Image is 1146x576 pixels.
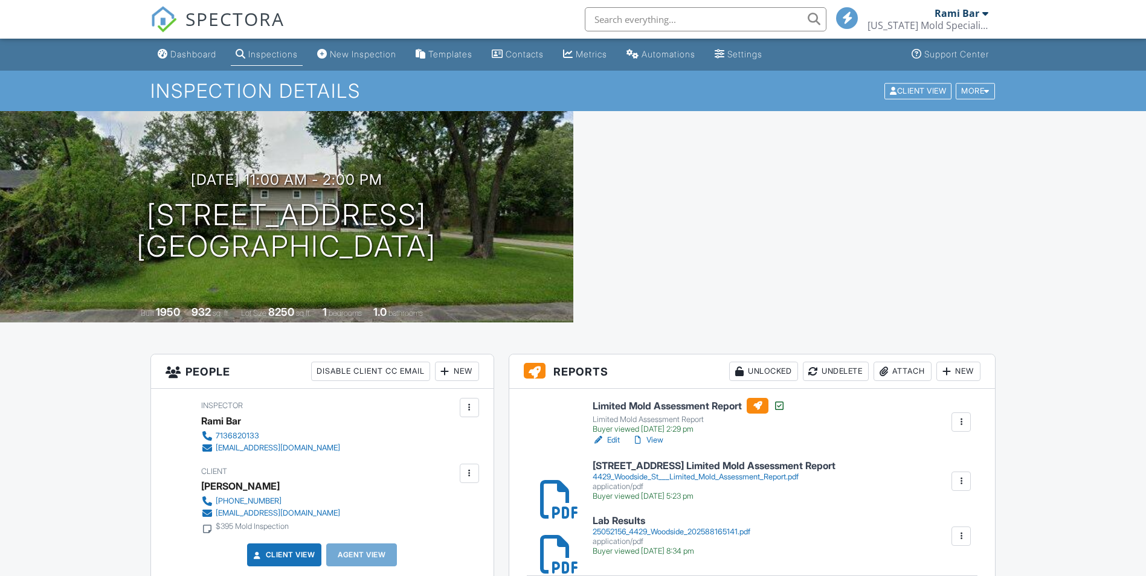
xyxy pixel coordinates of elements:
a: Templates [411,43,477,66]
div: More [956,83,995,99]
a: Limited Mold Assessment Report Limited Mold Assessment Report Buyer viewed [DATE] 2:29 pm [593,398,785,434]
div: New [435,362,479,381]
div: Buyer viewed [DATE] 5:23 pm [593,491,835,501]
span: Lot Size [241,309,266,318]
span: Inspector [201,401,243,410]
span: bedrooms [329,309,362,318]
div: Rami Bar [935,7,979,19]
a: [PHONE_NUMBER] [201,495,340,507]
div: Attach [874,362,932,381]
h1: Inspection Details [150,80,996,101]
div: Undelete [803,362,869,381]
a: Automations (Basic) [622,43,700,66]
h1: [STREET_ADDRESS] [GEOGRAPHIC_DATA] [137,199,436,263]
div: Rami Bar [201,412,241,430]
a: View [632,434,663,446]
a: Client View [883,86,954,95]
img: The Best Home Inspection Software - Spectora [150,6,177,33]
div: 1.0 [373,306,387,318]
a: [EMAIL_ADDRESS][DOMAIN_NAME] [201,507,340,519]
div: 1 [323,306,327,318]
div: Settings [727,49,762,59]
div: [EMAIL_ADDRESS][DOMAIN_NAME] [216,508,340,518]
div: application/pdf [593,482,835,491]
a: [STREET_ADDRESS] Limited Mold Assessment Report 4429_Woodside_St___Limited_Mold_Assessment_Report... [593,461,835,501]
div: Inspections [248,49,298,59]
div: 7136820133 [216,431,259,441]
div: Metrics [576,49,607,59]
div: Disable Client CC Email [311,362,430,381]
span: bathrooms [388,309,423,318]
div: Templates [428,49,472,59]
a: Inspections [231,43,303,66]
div: Dashboard [170,49,216,59]
a: Support Center [907,43,994,66]
a: Lab Results 25052156_4429_Woodside_202588165141.pdf application/pdf Buyer viewed [DATE] 8:34 pm [593,516,750,556]
span: SPECTORA [185,6,285,31]
div: New [936,362,980,381]
span: Built [141,309,154,318]
div: Client View [884,83,951,99]
div: Buyer viewed [DATE] 2:29 pm [593,424,785,434]
a: Client View [251,549,315,561]
a: [EMAIL_ADDRESS][DOMAIN_NAME] [201,442,340,454]
div: $395 Mold Inspection [216,522,289,531]
a: Contacts [487,43,549,66]
div: 8250 [268,306,294,318]
a: SPECTORA [150,16,285,42]
h6: Limited Mold Assessment Report [593,398,785,414]
div: [EMAIL_ADDRESS][DOMAIN_NAME] [216,443,340,453]
div: 1950 [156,306,180,318]
div: New Inspection [330,49,396,59]
input: Search everything... [585,7,826,31]
div: 4429_Woodside_St___Limited_Mold_Assessment_Report.pdf [593,472,835,482]
a: New Inspection [312,43,401,66]
span: sq. ft. [213,309,230,318]
span: Client [201,467,227,476]
div: Buyer viewed [DATE] 8:34 pm [593,546,750,556]
a: Dashboard [153,43,221,66]
a: 7136820133 [201,430,340,442]
div: application/pdf [593,537,750,546]
div: 932 [192,306,211,318]
a: Metrics [558,43,612,66]
h6: [STREET_ADDRESS] Limited Mold Assessment Report [593,461,835,472]
div: Contacts [506,49,544,59]
a: Settings [710,43,767,66]
div: Texas Mold Specialists [868,19,988,31]
div: [PERSON_NAME] [201,477,280,495]
h3: [DATE] 11:00 am - 2:00 pm [191,171,382,188]
h6: Lab Results [593,516,750,526]
a: Edit [593,434,620,446]
div: Unlocked [729,362,798,381]
div: [PHONE_NUMBER] [216,496,282,506]
div: Automations [642,49,695,59]
h3: People [151,354,494,389]
div: Support Center [924,49,989,59]
div: 25052156_4429_Woodside_202588165141.pdf [593,527,750,537]
span: sq.ft. [296,309,311,318]
div: Limited Mold Assessment Report [593,415,785,424]
h3: Reports [509,354,996,389]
